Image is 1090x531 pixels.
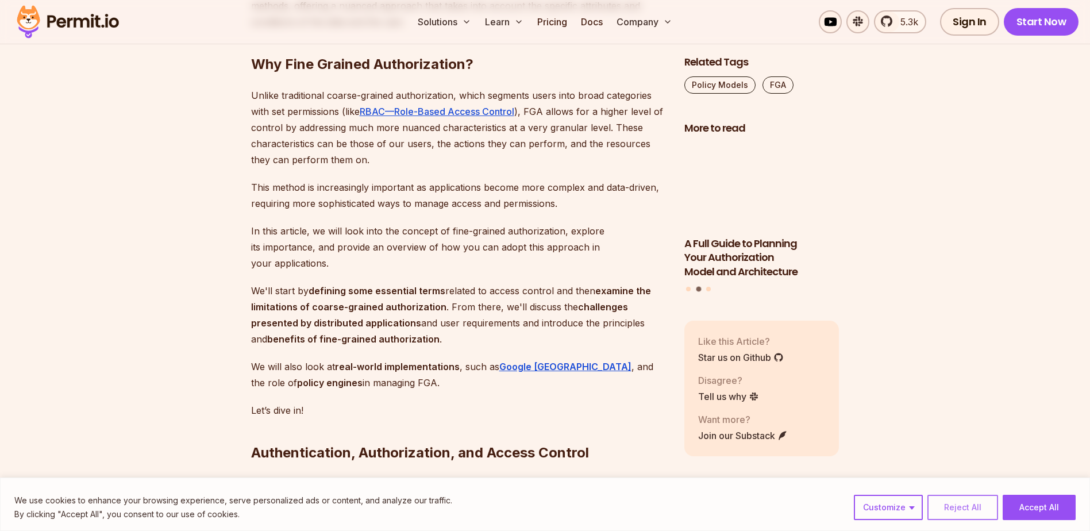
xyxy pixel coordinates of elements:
strong: policy engines [297,377,363,388]
button: Reject All [927,495,998,520]
a: Star us on Github [698,350,784,364]
a: Start Now [1004,8,1079,36]
button: Company [612,10,677,33]
span: 5.3k [893,15,918,29]
button: Go to slide 2 [696,286,701,291]
p: We'll start by related to access control and then . From there, we'll discuss the and user requir... [251,283,666,347]
p: This method is increasingly important as applications become more complex and data-driven, requir... [251,179,666,211]
p: Unlike traditional coarse-grained authorization, which segments users into broad categories with ... [251,87,666,168]
p: Disagree? [698,373,759,387]
p: Let’s dive in! [251,402,666,418]
p: We will also look at , such as , and the role of in managing FGA. [251,359,666,391]
button: Go to slide 1 [686,286,691,291]
img: Permit logo [11,2,124,41]
img: A Full Guide to Planning Your Authorization Model and Architecture [684,143,839,230]
p: We use cookies to enhance your browsing experience, serve personalized ads or content, and analyz... [14,494,452,507]
p: Want more? [698,412,788,426]
a: RBAC—Role-Based Access Control [360,106,514,117]
h3: A Full Guide to Planning Your Authorization Model and Architecture [684,236,839,279]
a: Pricing [533,10,572,33]
p: In this article, we will look into the concept of fine-grained authorization, explore its importa... [251,223,666,271]
button: Go to slide 3 [706,286,711,291]
button: Learn [480,10,528,33]
button: Accept All [1003,495,1076,520]
a: FGA [762,76,794,94]
li: 2 of 3 [684,143,839,279]
p: Before diving into the specifics of fine-grained authorization (FGA), it's really important to un... [251,476,666,524]
h2: Related Tags [684,55,839,70]
a: Docs [576,10,607,33]
a: 5.3k [874,10,926,33]
a: Google [GEOGRAPHIC_DATA] [499,361,631,372]
a: Tell us why [698,389,759,403]
button: Solutions [413,10,476,33]
h2: More to read [684,121,839,136]
button: Customize [854,495,923,520]
strong: benefits of fine-grained authorization [267,333,440,345]
strong: real-world implementations [335,361,460,372]
p: Like this Article? [698,334,784,348]
a: Sign In [940,8,999,36]
p: By clicking "Accept All", you consent to our use of cookies. [14,507,452,521]
h2: Authentication, Authorization, and Access Control [251,398,666,462]
strong: defining some essential terms [309,285,445,297]
a: Join our Substack [698,428,788,442]
div: Posts [684,143,839,293]
a: Policy Models [684,76,756,94]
